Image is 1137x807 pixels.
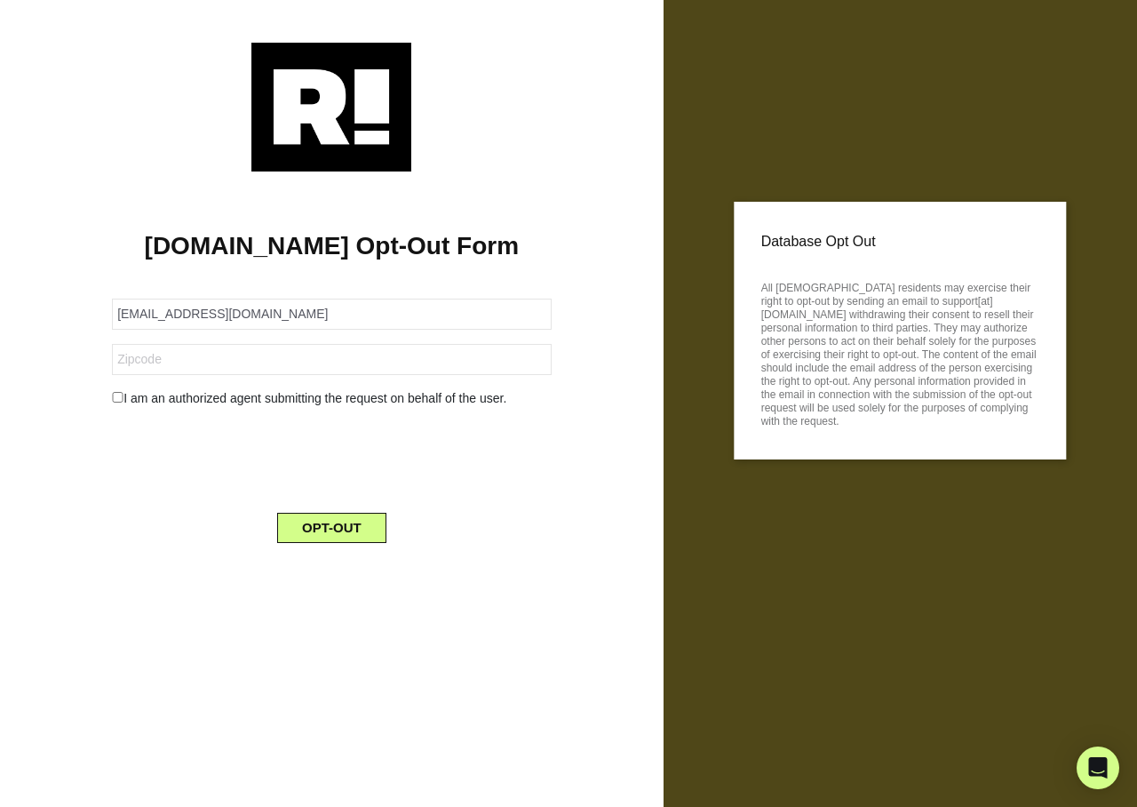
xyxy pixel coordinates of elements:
[99,389,564,408] div: I am an authorized agent submitting the request on behalf of the user.
[112,344,551,375] input: Zipcode
[27,231,637,261] h1: [DOMAIN_NAME] Opt-Out Form
[196,422,466,491] iframe: reCAPTCHA
[761,228,1039,255] p: Database Opt Out
[1077,747,1119,789] div: Open Intercom Messenger
[277,513,386,543] button: OPT-OUT
[112,299,551,330] input: Email Address
[251,43,411,172] img: Retention.com
[761,276,1039,428] p: All [DEMOGRAPHIC_DATA] residents may exercise their right to opt-out by sending an email to suppo...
